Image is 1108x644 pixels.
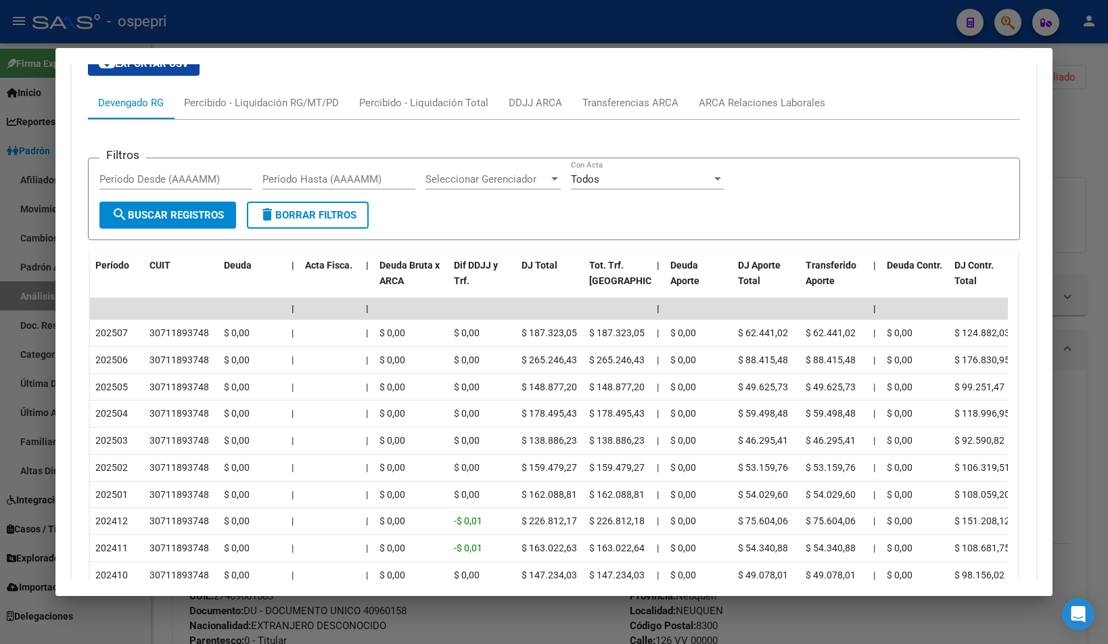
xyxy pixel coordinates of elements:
span: Tot. Trf. [GEOGRAPHIC_DATA] [589,260,681,286]
span: $ 162.088,81 [522,489,577,500]
span: DJ Contr. Total [954,260,994,286]
span: $ 124.882,03 [954,327,1010,338]
span: $ 163.022,64 [589,543,645,553]
div: 30711893748 [149,540,209,556]
span: $ 106.319,51 [954,462,1010,473]
span: $ 75.604,06 [806,515,856,526]
span: $ 0,00 [379,327,405,338]
span: | [657,515,659,526]
span: $ 54.340,88 [738,543,788,553]
span: | [292,462,294,473]
span: $ 0,00 [454,570,480,580]
span: $ 0,00 [224,570,250,580]
span: $ 0,00 [379,515,405,526]
span: $ 0,00 [454,435,480,446]
span: $ 53.159,76 [806,462,856,473]
datatable-header-cell: Tot. Trf. Bruto [584,251,651,310]
span: | [292,435,294,446]
span: 202505 [95,382,128,392]
span: | [657,489,659,500]
span: 202507 [95,327,128,338]
span: | [366,327,368,338]
div: Open Intercom Messenger [1062,598,1094,630]
span: $ 0,00 [224,462,250,473]
span: Período [95,260,129,271]
span: $ 46.295,41 [738,435,788,446]
span: | [366,303,369,314]
span: $ 226.812,18 [589,515,645,526]
span: $ 0,00 [379,408,405,419]
span: $ 265.246,43 [589,354,645,365]
mat-icon: search [112,206,128,223]
span: | [873,435,875,446]
span: | [366,543,368,553]
span: $ 108.681,75 [954,543,1010,553]
datatable-header-cell: DJ Total [516,251,584,310]
span: | [657,408,659,419]
datatable-header-cell: | [286,251,300,310]
span: | [657,327,659,338]
span: | [366,435,368,446]
span: 202412 [95,515,128,526]
div: 30711893748 [149,379,209,395]
span: $ 98.156,02 [954,570,1005,580]
div: 30711893748 [149,460,209,476]
div: Percibido - Liquidación Total [359,95,488,110]
span: | [292,543,294,553]
div: Percibido - Liquidación RG/MT/PD [184,95,339,110]
span: $ 0,00 [224,489,250,500]
span: $ 163.022,63 [522,543,577,553]
span: -$ 0,01 [454,515,482,526]
span: Deuda Contr. [887,260,942,271]
span: $ 0,00 [379,435,405,446]
span: $ 49.078,01 [806,570,856,580]
span: $ 46.295,41 [806,435,856,446]
span: $ 148.877,20 [589,382,645,392]
span: | [292,382,294,392]
div: 30711893748 [149,513,209,529]
span: $ 265.246,43 [522,354,577,365]
span: Deuda Aporte [670,260,699,286]
span: $ 54.029,60 [806,489,856,500]
datatable-header-cell: DJ Aporte Total [733,251,800,310]
h3: Filtros [99,147,146,162]
span: $ 0,00 [454,489,480,500]
span: 202501 [95,489,128,500]
datatable-header-cell: CUIT [144,251,218,310]
span: $ 59.498,48 [738,408,788,419]
span: $ 0,00 [670,327,696,338]
span: $ 147.234,03 [589,570,645,580]
span: DJ Aporte Total [738,260,781,286]
span: | [873,408,875,419]
span: $ 54.340,88 [806,543,856,553]
span: $ 0,00 [670,382,696,392]
span: $ 187.323,05 [522,327,577,338]
span: Transferido Aporte [806,260,856,286]
span: | [657,435,659,446]
span: $ 0,00 [887,570,913,580]
span: $ 0,00 [379,489,405,500]
span: | [657,260,660,271]
div: 30711893748 [149,433,209,448]
span: Deuda Bruta x ARCA [379,260,440,286]
datatable-header-cell: | [651,251,665,310]
span: $ 62.441,02 [738,327,788,338]
span: | [292,327,294,338]
span: | [873,303,876,314]
span: | [292,515,294,526]
button: Buscar Registros [99,202,236,229]
span: $ 0,00 [224,327,250,338]
datatable-header-cell: Dif DDJJ y Trf. [448,251,516,310]
span: | [366,570,368,580]
span: $ 0,00 [454,408,480,419]
span: $ 159.479,27 [589,462,645,473]
span: $ 0,00 [224,382,250,392]
span: $ 151.208,12 [954,515,1010,526]
span: 202410 [95,570,128,580]
span: $ 162.088,81 [589,489,645,500]
span: $ 108.059,20 [954,489,1010,500]
span: $ 0,00 [224,354,250,365]
span: | [366,408,368,419]
span: | [292,303,294,314]
button: Borrar Filtros [247,202,369,229]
